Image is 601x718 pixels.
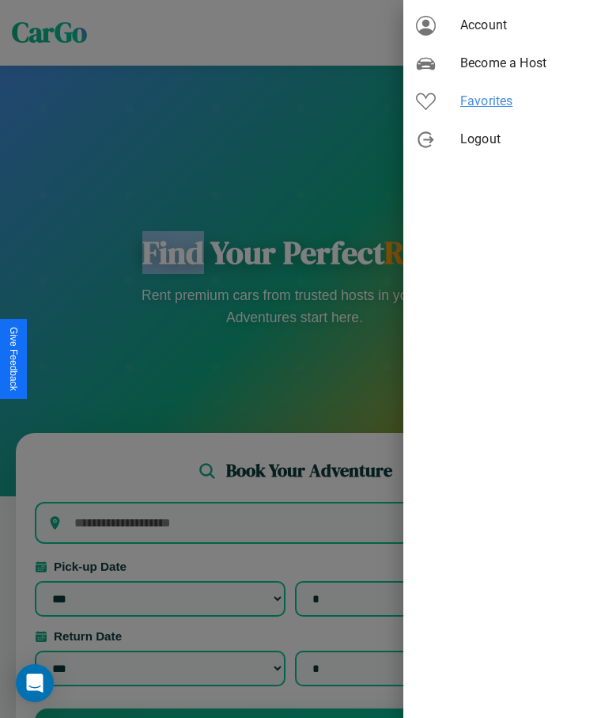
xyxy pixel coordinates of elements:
span: Become a Host [460,54,588,73]
div: Open Intercom Messenger [16,664,54,702]
span: Favorites [460,92,588,111]
span: Account [460,16,588,35]
div: Account [403,6,601,44]
div: Become a Host [403,44,601,82]
span: Logout [460,130,588,149]
div: Logout [403,120,601,158]
div: Favorites [403,82,601,120]
div: Give Feedback [8,327,19,391]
